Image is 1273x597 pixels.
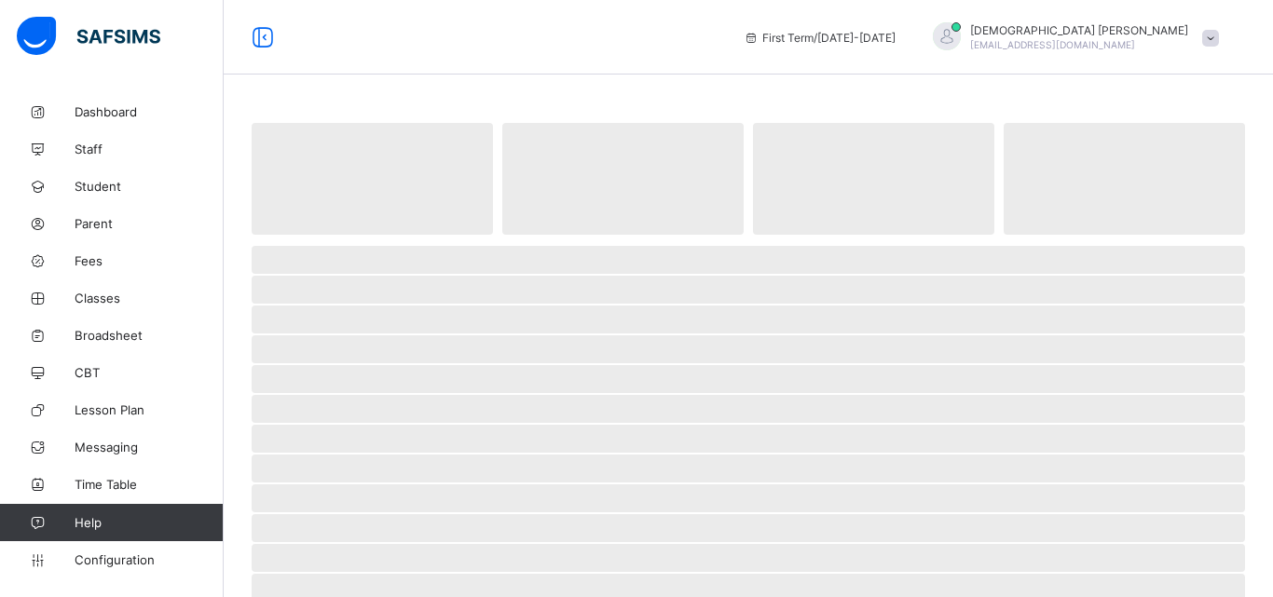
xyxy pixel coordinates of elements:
span: ‌ [753,123,994,235]
span: Time Table [75,477,224,492]
span: ‌ [252,425,1245,453]
span: ‌ [252,276,1245,304]
span: Lesson Plan [75,402,224,417]
span: Student [75,179,224,194]
span: ‌ [252,544,1245,572]
span: ‌ [252,335,1245,363]
span: ‌ [252,514,1245,542]
span: Dashboard [75,104,224,119]
span: [DEMOGRAPHIC_DATA] [PERSON_NAME] [970,23,1188,37]
span: Classes [75,291,224,305]
span: [EMAIL_ADDRESS][DOMAIN_NAME] [970,39,1135,50]
span: Help [75,515,223,530]
span: ‌ [252,123,493,235]
span: session/term information [744,31,896,45]
div: ChristianaMomoh [914,22,1228,53]
span: ‌ [502,123,744,235]
span: Configuration [75,552,223,567]
span: Parent [75,216,224,231]
span: ‌ [252,246,1245,274]
img: safsims [17,17,160,56]
span: ‌ [252,365,1245,393]
span: Fees [75,253,224,268]
span: Broadsheet [75,328,224,343]
span: Staff [75,142,224,156]
span: Messaging [75,440,224,455]
span: ‌ [252,305,1245,333]
span: ‌ [1004,123,1245,235]
span: ‌ [252,455,1245,482]
span: CBT [75,365,224,380]
span: ‌ [252,484,1245,512]
span: ‌ [252,395,1245,423]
